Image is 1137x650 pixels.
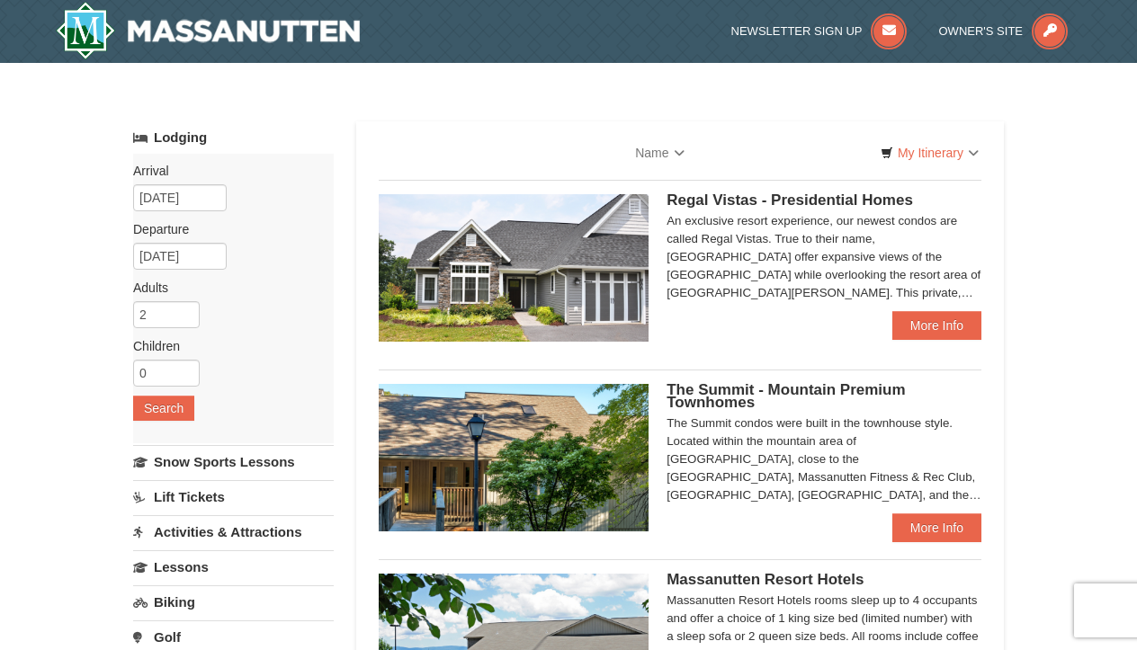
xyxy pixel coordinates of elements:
[133,220,320,238] label: Departure
[892,513,981,542] a: More Info
[133,550,334,583] a: Lessons
[667,381,905,411] span: The Summit - Mountain Premium Townhomes
[892,311,981,340] a: More Info
[939,24,1024,38] span: Owner's Site
[133,121,334,154] a: Lodging
[667,191,913,209] span: Regal Vistas - Presidential Homes
[379,384,649,531] img: 19219034-1-0eee7e00.jpg
[133,396,194,421] button: Search
[731,24,908,38] a: Newsletter Sign Up
[379,194,649,342] img: 19218991-1-902409a9.jpg
[667,212,981,302] div: An exclusive resort experience, our newest condos are called Regal Vistas. True to their name, [G...
[133,337,320,355] label: Children
[133,279,320,297] label: Adults
[133,585,334,619] a: Biking
[133,515,334,548] a: Activities & Attractions
[731,24,863,38] span: Newsletter Sign Up
[939,24,1069,38] a: Owner's Site
[133,445,334,478] a: Snow Sports Lessons
[622,135,697,171] a: Name
[56,2,360,59] img: Massanutten Resort Logo
[56,2,360,59] a: Massanutten Resort
[869,139,990,166] a: My Itinerary
[133,162,320,180] label: Arrival
[667,414,981,504] div: The Summit condos were built in the townhouse style. Located within the mountain area of [GEOGRAP...
[667,571,864,588] span: Massanutten Resort Hotels
[133,480,334,513] a: Lift Tickets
